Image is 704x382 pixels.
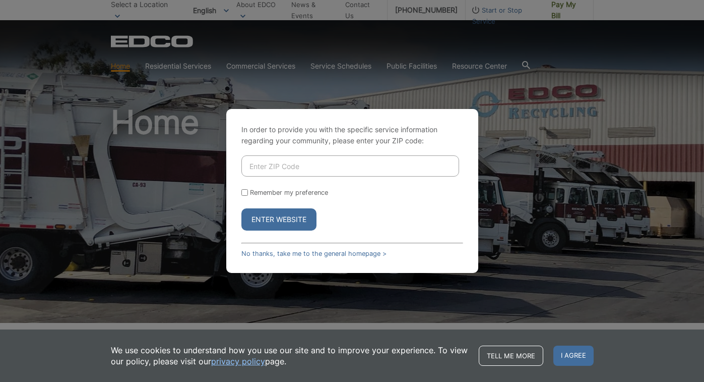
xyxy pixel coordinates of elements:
span: I agree [553,346,594,366]
label: Remember my preference [250,189,328,196]
a: No thanks, take me to the general homepage > [241,250,387,257]
input: Enter ZIP Code [241,155,459,177]
button: Enter Website [241,208,316,231]
p: In order to provide you with the specific service information regarding your community, please en... [241,124,463,146]
a: privacy policy [211,356,265,367]
a: Tell me more [479,346,543,366]
p: We use cookies to understand how you use our site and to improve your experience. To view our pol... [111,345,469,367]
